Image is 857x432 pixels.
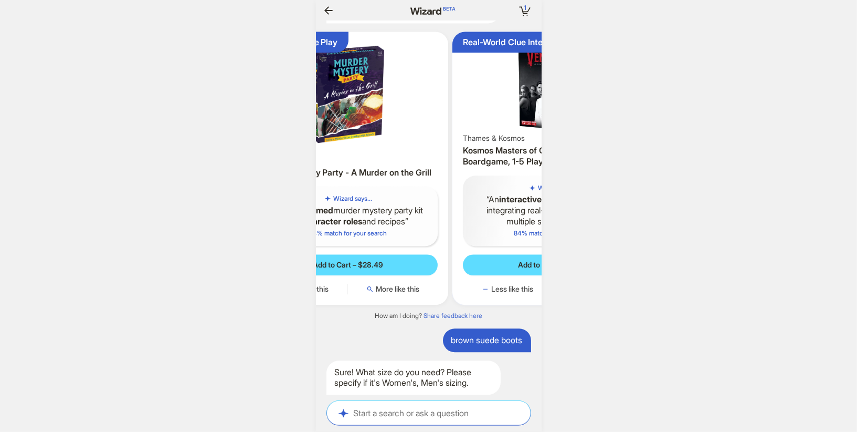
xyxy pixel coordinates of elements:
div: brown suede boots [443,328,531,352]
img: Murder Mystery Party - A Murder on the Grill [252,36,445,153]
b: character roles [303,216,362,227]
div: Interactive Role PlayMurder Mystery Party - A Murder on the GrillMurder Mystery Party - A Murder ... [248,32,449,305]
h5: Wizard says... [333,194,372,203]
q: An game integrating real-world resources and multiple story outcomes [471,194,634,227]
h3: Kosmos Masters of Crime: Vendetta Boardgame, 1-5 Players [463,145,643,167]
div: Real-World Clue Integration [463,37,570,48]
b: interactive crime-solving [499,194,598,204]
span: 1 [524,4,526,12]
img: Kosmos Masters of Crime: Vendetta Boardgame, 1-5 Players [457,36,649,131]
span: 84 % match for your search [309,229,387,237]
span: Add to Cart – $28.49 [313,260,383,270]
div: How am I doing? [316,312,542,320]
button: More like this [348,284,438,294]
span: Less like this [491,284,533,294]
q: A murder mystery party kit with and recipes [267,205,430,227]
h5: Wizard says... [538,184,577,192]
span: Thames & Kosmos [463,133,525,143]
span: 84 % match for your search [514,229,591,237]
span: Add to Cart – $24.95 [518,260,588,270]
a: Share feedback here [424,312,482,320]
button: Add to Cart – $28.49 [258,254,438,275]
div: Sure! What size do you need? Please specify if it's Women's, Men's sizing. [326,361,501,395]
h3: Murder Mystery Party - A Murder on the Grill [258,167,438,178]
span: More like this [376,284,419,294]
